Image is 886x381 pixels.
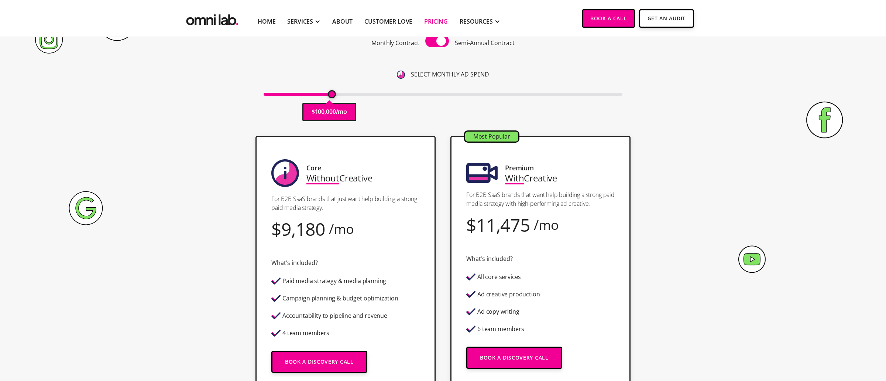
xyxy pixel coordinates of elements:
a: About [332,17,353,26]
div: Ad copy writing [477,309,519,315]
div: SERVICES [287,17,313,26]
a: home [185,9,240,27]
a: Book a Discovery Call [466,347,562,369]
iframe: Chat Widget [754,296,886,381]
a: Home [258,17,275,26]
div: All core services [477,274,521,280]
div: $ [271,224,281,234]
p: SELECT MONTHLY AD SPEND [411,69,489,79]
div: /mo [534,220,559,230]
div: Paid media strategy & media planning [282,278,386,284]
div: $ [466,220,476,230]
div: Creative [505,173,557,183]
p: /mo [336,107,347,117]
div: What's included? [271,258,317,268]
div: /mo [329,224,354,234]
div: 6 team members [477,326,524,332]
img: 6410812402e99d19b372aa32_omni-nav-info.svg [397,71,405,79]
div: Premium [505,163,534,173]
a: Book a Call [582,9,635,28]
p: 100,000 [315,107,336,117]
a: Pricing [424,17,448,26]
div: Ad creative production [477,291,540,297]
div: 11,475 [476,220,530,230]
p: Semi-Annual Contract [455,38,515,48]
div: Accountability to pipeline and revenue [282,313,387,319]
div: What's included? [466,254,512,264]
div: Campaign planning & budget optimization [282,295,398,302]
div: Core [306,163,321,173]
span: Without [306,172,339,184]
div: Most Popular [465,132,518,142]
div: 4 team members [282,330,329,336]
p: For B2B SaaS brands that just want help building a strong paid media strategy. [271,194,420,212]
a: Get An Audit [639,9,694,28]
p: For B2B SaaS brands that want help building a strong paid media strategy with high-performing ad ... [466,190,615,208]
a: Book a Discovery Call [271,351,367,373]
span: With [505,172,524,184]
div: 9,180 [281,224,325,234]
a: Customer Love [364,17,412,26]
div: Creative [306,173,372,183]
p: Monthly Contract [371,38,419,48]
p: $ [312,107,315,117]
div: RESOURCES [460,17,493,26]
img: Omni Lab: B2B SaaS Demand Generation Agency [185,9,240,27]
